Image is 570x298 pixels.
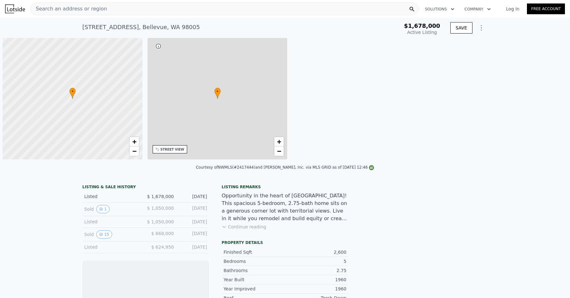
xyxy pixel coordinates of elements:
a: Log In [498,6,527,12]
div: [DATE] [179,230,207,239]
span: • [214,89,221,94]
span: $ 668,000 [151,231,174,236]
span: − [132,147,136,155]
div: Year Improved [224,286,285,292]
div: Listed [84,244,141,250]
img: NWMLS Logo [369,165,374,170]
div: • [214,88,221,99]
div: Finished Sqft [224,249,285,255]
div: 1960 [285,276,346,283]
div: LISTING & SALE HISTORY [82,184,209,191]
a: Free Account [527,3,565,14]
div: [DATE] [179,219,207,225]
div: Courtesy of NWMLS (#2417444) and [PERSON_NAME], Inc. via MLS GRID as of [DATE] 12:46 [196,165,374,170]
div: Sold [84,205,141,213]
div: STREET VIEW [161,147,184,152]
div: [DATE] [179,205,207,213]
div: 2.75 [285,267,346,274]
a: Zoom in [274,137,284,146]
div: Bathrooms [224,267,285,274]
a: Zoom in [130,137,139,146]
span: $ 1,050,000 [147,219,174,224]
div: Property details [222,240,348,245]
span: Search an address or region [31,5,107,13]
span: Active Listing [407,30,437,35]
button: View historical data [96,205,110,213]
div: [STREET_ADDRESS] , Bellevue , WA 98005 [82,23,200,32]
div: Bedrooms [224,258,285,264]
span: • [69,89,76,94]
button: View historical data [96,230,112,239]
span: $ 1,050,000 [147,206,174,211]
div: 2,600 [285,249,346,255]
img: Lotside [5,4,25,13]
span: $ 1,678,000 [147,194,174,199]
span: − [277,147,281,155]
span: + [132,138,136,146]
div: 5 [285,258,346,264]
div: Opportunity in the heart of [GEOGRAPHIC_DATA]! This spacious 5-bedroom, 2.75-bath home sits on a ... [222,192,348,222]
span: $ 624,950 [151,245,174,250]
div: [DATE] [179,244,207,250]
div: Year Built [224,276,285,283]
span: $1,678,000 [404,22,440,29]
button: Company [459,3,496,15]
button: Solutions [420,3,459,15]
button: Show Options [475,22,488,34]
span: + [277,138,281,146]
div: [DATE] [179,193,207,200]
div: Listing remarks [222,184,348,189]
a: Zoom out [274,146,284,156]
div: Listed [84,219,141,225]
div: Listed [84,193,141,200]
button: Continue reading [222,224,266,230]
div: • [69,88,76,99]
div: 1960 [285,286,346,292]
button: SAVE [450,22,472,34]
div: Sold [84,230,141,239]
a: Zoom out [130,146,139,156]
